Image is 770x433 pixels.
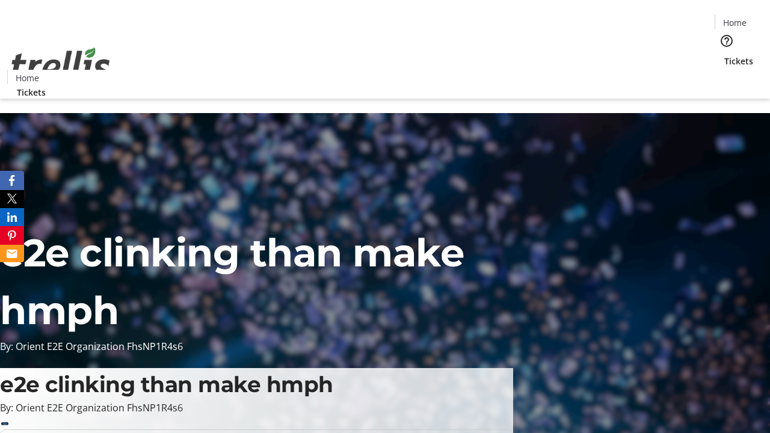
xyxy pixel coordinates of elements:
button: Help [715,29,739,53]
img: Orient E2E Organization FhsNP1R4s6's Logo [7,34,114,94]
a: Tickets [715,55,763,67]
a: Tickets [7,86,55,99]
span: Home [16,72,39,84]
span: Tickets [17,86,46,99]
a: Home [715,16,754,29]
span: Home [723,16,747,29]
span: Tickets [724,55,753,67]
button: Cart [715,67,739,91]
a: Home [8,72,46,84]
